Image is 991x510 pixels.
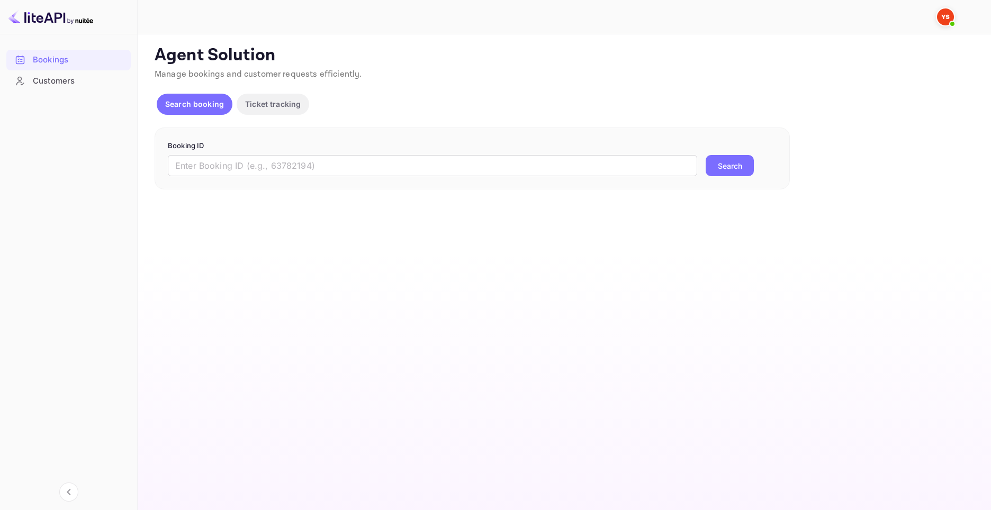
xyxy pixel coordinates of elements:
[155,69,362,80] span: Manage bookings and customer requests efficiently.
[6,50,131,69] a: Bookings
[59,482,78,502] button: Collapse navigation
[245,98,301,110] p: Ticket tracking
[937,8,954,25] img: Yandex Support
[6,71,131,92] div: Customers
[155,45,972,66] p: Agent Solution
[6,50,131,70] div: Bookings
[168,155,697,176] input: Enter Booking ID (e.g., 63782194)
[33,75,125,87] div: Customers
[168,141,777,151] p: Booking ID
[706,155,754,176] button: Search
[6,71,131,90] a: Customers
[8,8,93,25] img: LiteAPI logo
[33,54,125,66] div: Bookings
[165,98,224,110] p: Search booking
